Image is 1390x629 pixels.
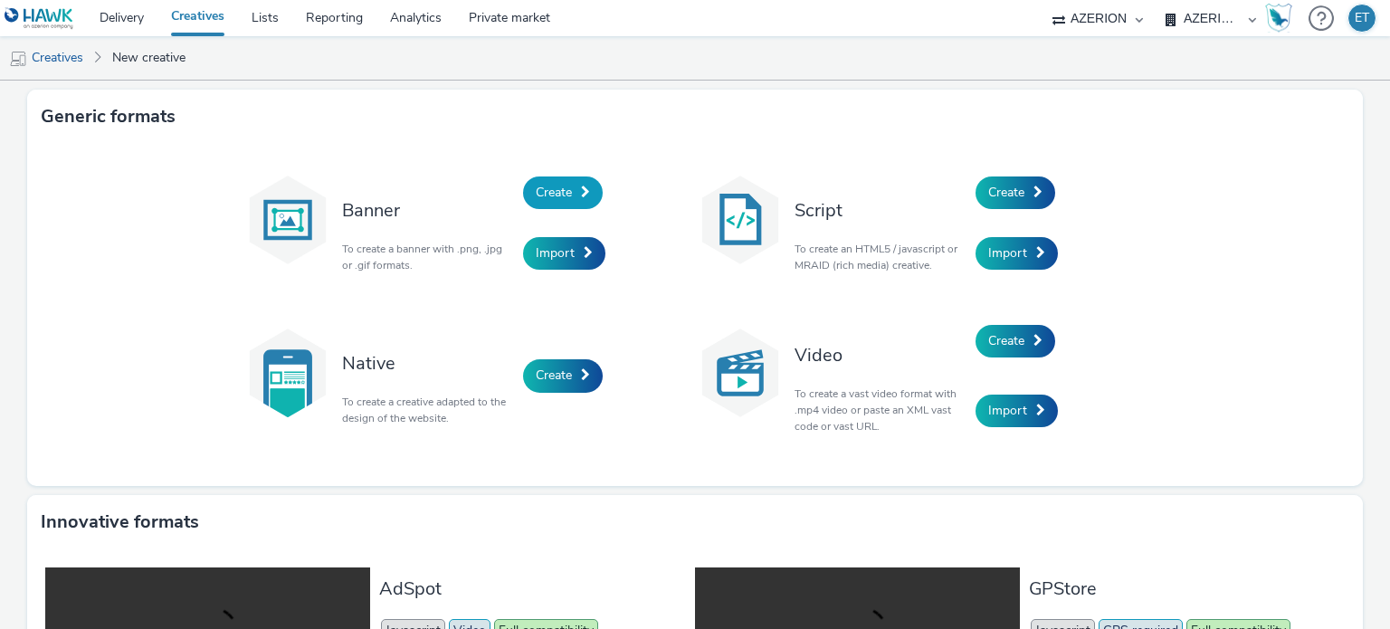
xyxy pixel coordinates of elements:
h3: Innovative formats [41,509,199,536]
h3: Video [795,343,966,367]
span: Import [988,244,1027,262]
span: Create [988,332,1024,349]
img: banner.svg [243,175,333,265]
a: Import [976,237,1058,270]
span: Import [988,402,1027,419]
h3: Script [795,198,966,223]
a: Import [976,395,1058,427]
a: Create [523,176,603,209]
h3: Banner [342,198,514,223]
h3: Native [342,351,514,376]
span: Import [536,244,575,262]
div: ET [1355,5,1369,32]
span: Create [536,367,572,384]
h3: Generic formats [41,103,176,130]
p: To create a vast video format with .mp4 video or paste an XML vast code or vast URL. [795,386,966,434]
h3: GPStore [1029,577,1336,601]
img: video.svg [695,328,785,418]
img: native.svg [243,328,333,418]
a: Create [523,359,603,392]
span: Create [536,184,572,201]
img: Hawk Academy [1265,4,1292,33]
img: code.svg [695,175,785,265]
a: Create [976,176,1055,209]
a: Hawk Academy [1265,4,1300,33]
h3: AdSpot [379,577,686,601]
span: Create [988,184,1024,201]
img: undefined Logo [5,7,74,30]
p: To create an HTML5 / javascript or MRAID (rich media) creative. [795,241,966,273]
p: To create a creative adapted to the design of the website. [342,394,514,426]
a: New creative [103,36,195,80]
a: Import [523,237,605,270]
p: To create a banner with .png, .jpg or .gif formats. [342,241,514,273]
a: Create [976,325,1055,357]
img: mobile [9,50,27,68]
